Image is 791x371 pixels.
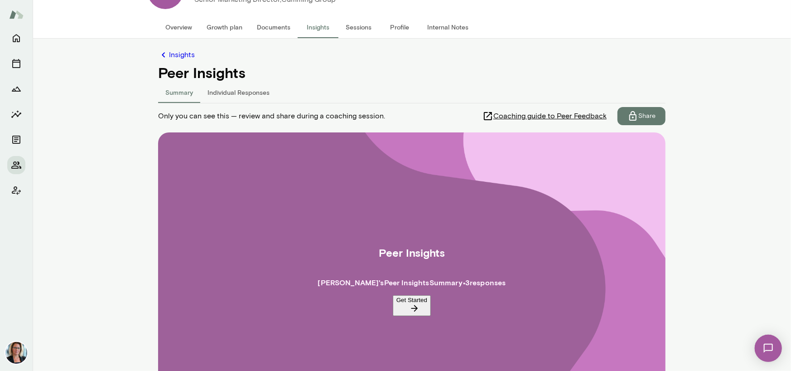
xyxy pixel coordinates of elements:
[5,342,27,364] img: Jennifer Alvarez
[379,244,445,261] h2: Peer Insights
[200,81,277,103] button: Individual Responses
[199,16,250,38] button: Growth plan
[7,80,25,98] button: Growth Plan
[158,64,666,81] h4: Peer Insights
[7,29,25,47] button: Home
[393,295,431,316] button: Get Started
[463,278,506,287] span: • 3 response s
[493,111,607,122] span: Coaching guide to Peer Feedback
[298,16,338,38] button: Insights
[158,16,199,38] button: Overview
[158,81,200,103] button: Summary
[7,54,25,73] button: Sessions
[158,49,666,60] a: Insights
[420,16,476,38] button: Internal Notes
[158,81,666,103] div: responses-tab
[338,16,379,38] button: Sessions
[638,112,656,121] p: Share
[318,278,463,287] span: [PERSON_NAME] 's Peer Insights Summary
[482,107,617,125] a: Coaching guide to Peer Feedback
[250,16,298,38] button: Documents
[7,156,25,174] button: Members
[158,111,385,122] span: Only you can see this — review and share during a coaching session.
[7,105,25,123] button: Insights
[7,181,25,200] button: Client app
[379,16,420,38] button: Profile
[617,107,666,125] button: Share
[9,6,24,23] img: Mento
[7,131,25,149] button: Documents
